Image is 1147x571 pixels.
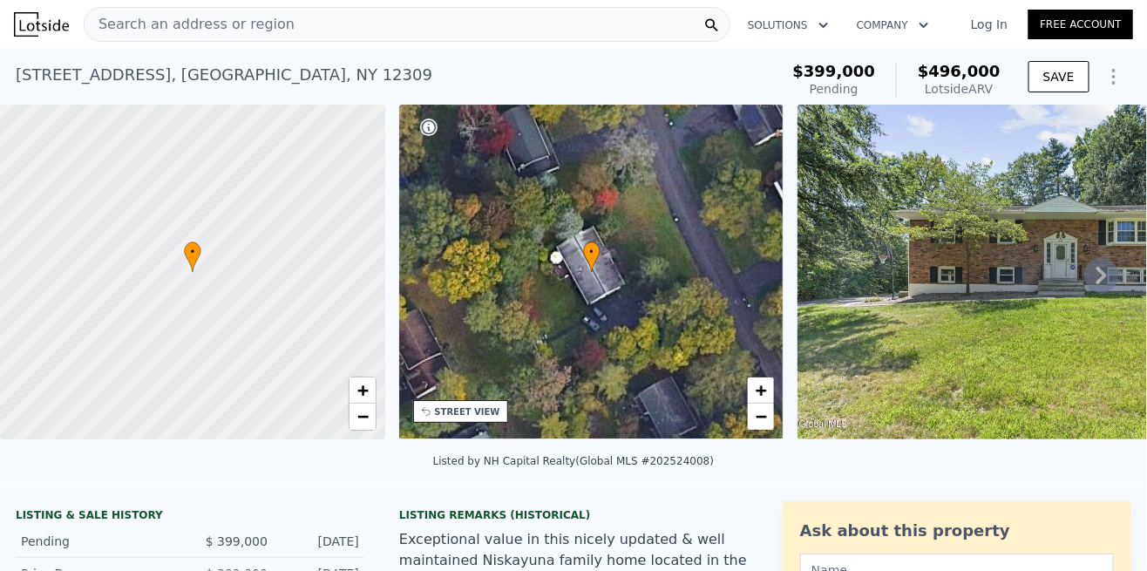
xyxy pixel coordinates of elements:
a: Free Account [1028,10,1133,39]
span: $496,000 [918,62,1001,80]
button: Company [843,10,943,41]
span: • [184,244,201,260]
a: Log In [950,16,1028,33]
div: • [184,241,201,272]
span: Search an address or region [85,14,295,35]
a: Zoom in [350,377,376,404]
div: Ask about this property [800,519,1114,543]
span: $ 399,000 [206,534,268,548]
div: Lotside ARV [918,80,1001,98]
a: Zoom out [748,404,774,430]
button: Show Options [1096,59,1131,94]
button: SAVE [1028,61,1089,92]
button: Solutions [734,10,843,41]
div: [STREET_ADDRESS] , [GEOGRAPHIC_DATA] , NY 12309 [16,63,432,87]
span: − [756,405,767,427]
span: + [756,379,767,401]
div: Listing Remarks (Historical) [399,508,748,522]
div: • [583,241,601,272]
img: Lotside [14,12,69,37]
a: Zoom out [350,404,376,430]
div: Pending [21,533,176,550]
span: + [356,379,368,401]
div: STREET VIEW [435,405,500,418]
div: [DATE] [282,533,359,550]
div: LISTING & SALE HISTORY [16,508,364,526]
div: Listed by NH Capital Realty (Global MLS #202524008) [433,455,714,467]
span: $399,000 [793,62,876,80]
span: • [583,244,601,260]
span: − [356,405,368,427]
div: Pending [793,80,876,98]
a: Zoom in [748,377,774,404]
